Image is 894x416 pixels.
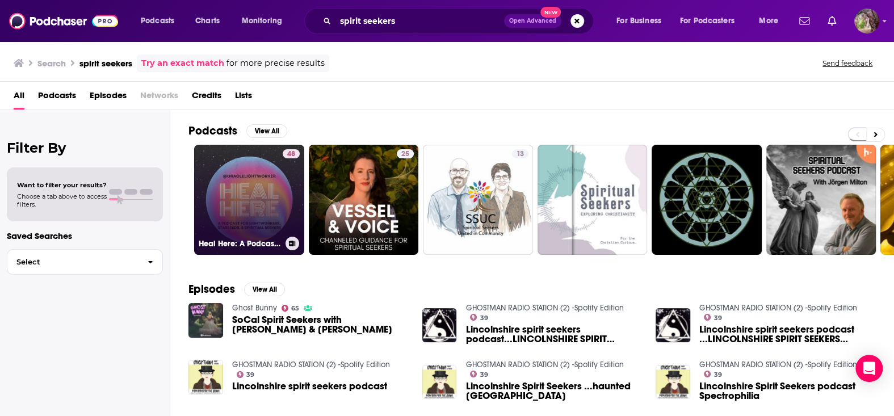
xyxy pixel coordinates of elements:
[656,308,690,343] a: Lincolnshire spirit seekers podcast ...LINCOLNSHIRE SPIRIT SEEKERS PODCAST THE MUSEUM OF THE PARA...
[141,13,174,29] span: Podcasts
[232,381,387,391] a: Lincolnshire spirit seekers podcast
[38,86,76,110] a: Podcasts
[188,124,237,138] h2: Podcasts
[465,360,623,369] a: GHOSTMAN RADIO STATION (2) -Spotify Edition
[465,381,642,401] span: Lincolnshire Spirit Seekers ...haunted [GEOGRAPHIC_DATA]
[517,149,524,160] span: 13
[504,14,561,28] button: Open AdvancedNew
[854,9,879,33] button: Show profile menu
[854,9,879,33] span: Logged in as MSanz
[480,372,488,377] span: 39
[90,86,127,110] a: Episodes
[9,10,118,32] img: Podchaser - Follow, Share and Rate Podcasts
[699,303,857,313] a: GHOSTMAN RADIO STATION (2) -Spotify Edition
[14,86,24,110] a: All
[704,371,722,377] a: 39
[232,303,277,313] a: Ghost Bunny
[199,239,281,249] h3: Heal Here: A Podcast for Lightworkers, Healers, & Spiritual Seekers
[465,325,642,344] span: Lincolnshire spirit seekers podcast...LINCOLNSHIRE SPIRIT SEEKERS PODCAST TALKING ABOUT PSU PARAN...
[244,283,285,296] button: View All
[283,149,300,158] a: 48
[194,145,304,255] a: 48Heal Here: A Podcast for Lightworkers, Healers, & Spiritual Seekers
[188,303,223,338] img: SoCal Spirit Seekers with Michelle & Kristine
[195,13,220,29] span: Charts
[309,145,419,255] a: 25
[714,316,722,321] span: 39
[226,57,325,70] span: for more precise results
[855,355,883,382] div: Open Intercom Messenger
[133,12,189,30] button: open menu
[751,12,792,30] button: open menu
[188,124,287,138] a: PodcastsView All
[422,365,457,400] img: Lincolnshire Spirit Seekers ...haunted scotland
[17,181,107,189] span: Want to filter your results?
[680,13,734,29] span: For Podcasters
[397,149,414,158] a: 25
[699,325,876,344] a: Lincolnshire spirit seekers podcast ...LINCOLNSHIRE SPIRIT SEEKERS PODCAST THE MUSEUM OF THE PARA...
[423,145,533,255] a: 13
[17,192,107,208] span: Choose a tab above to access filters.
[335,12,504,30] input: Search podcasts, credits, & more...
[823,11,841,31] a: Show notifications dropdown
[188,360,223,394] img: Lincolnshire spirit seekers podcast
[422,308,457,343] img: Lincolnshire spirit seekers podcast...LINCOLNSHIRE SPIRIT SEEKERS PODCAST TALKING ABOUT PSU PARAN...
[512,149,528,158] a: 13
[699,381,876,401] a: Lincolnshire Spirit Seekers podcast Spectrophilia
[7,249,163,275] button: Select
[232,360,390,369] a: GHOSTMAN RADIO STATION (2) -Spotify Edition
[7,140,163,156] h2: Filter By
[79,58,132,69] h3: spirit seekers
[470,314,488,321] a: 39
[480,316,488,321] span: 39
[540,7,561,18] span: New
[192,86,221,110] span: Credits
[854,9,879,33] img: User Profile
[37,58,66,69] h3: Search
[232,315,409,334] span: SoCal Spirit Seekers with [PERSON_NAME] & [PERSON_NAME]
[704,314,722,321] a: 39
[470,371,488,377] a: 39
[246,372,254,377] span: 39
[616,13,661,29] span: For Business
[282,305,300,312] a: 65
[673,12,751,30] button: open menu
[759,13,778,29] span: More
[235,86,252,110] a: Lists
[465,381,642,401] a: Lincolnshire Spirit Seekers ...haunted scotland
[188,282,285,296] a: EpisodesView All
[140,86,178,110] span: Networks
[232,315,409,334] a: SoCal Spirit Seekers with Michelle & Kristine
[237,371,255,378] a: 39
[465,303,623,313] a: GHOSTMAN RADIO STATION (2) -Spotify Edition
[188,12,226,30] a: Charts
[188,282,235,296] h2: Episodes
[401,149,409,160] span: 25
[234,12,297,30] button: open menu
[795,11,814,31] a: Show notifications dropdown
[714,372,722,377] span: 39
[242,13,282,29] span: Monitoring
[141,57,224,70] a: Try an exact match
[656,365,690,400] img: Lincolnshire Spirit Seekers podcast Spectrophilia
[315,8,605,34] div: Search podcasts, credits, & more...
[291,306,299,311] span: 65
[7,230,163,241] p: Saved Searches
[819,58,876,68] button: Send feedback
[7,258,138,266] span: Select
[699,360,857,369] a: GHOSTMAN RADIO STATION (2) -Spotify Edition
[608,12,675,30] button: open menu
[509,18,556,24] span: Open Advanced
